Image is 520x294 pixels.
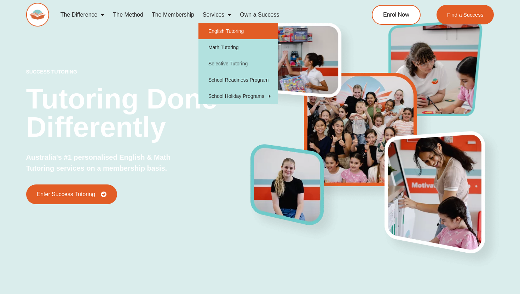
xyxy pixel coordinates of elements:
[26,85,251,141] h2: Tutoring Done Differently
[109,7,147,23] a: The Method
[437,5,494,24] a: Find a Success
[26,184,117,204] a: Enter Success Tutoring
[37,192,95,197] span: Enter Success Tutoring
[148,7,198,23] a: The Membership
[236,7,283,23] a: Own a Success
[198,7,236,23] a: Services
[198,55,278,72] a: Selective Tutoring
[56,7,109,23] a: The Difference
[399,214,520,294] iframe: Chat Widget
[198,72,278,88] a: School Readiness Program
[198,23,278,39] a: English Tutoring
[447,12,484,17] span: Find a Success
[383,12,409,18] span: Enrol Now
[26,152,190,174] p: Australia's #1 personalised English & Math Tutoring services on a membership basis.
[372,5,421,25] a: Enrol Now
[198,39,278,55] a: Math Tutoring
[198,23,278,104] ul: Services
[26,69,251,74] p: success tutoring
[198,88,278,104] a: School Holiday Programs
[56,7,345,23] nav: Menu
